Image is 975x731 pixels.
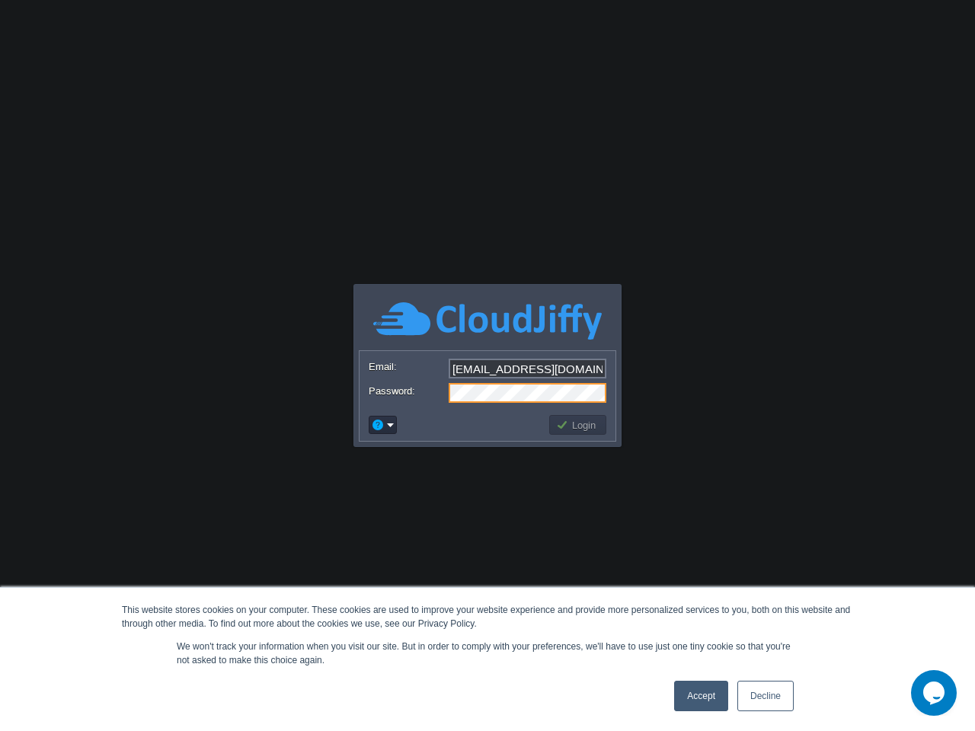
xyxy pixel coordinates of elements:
button: Login [556,418,600,432]
a: Decline [737,681,794,711]
img: CloudJiffy [373,300,602,342]
div: This website stores cookies on your computer. These cookies are used to improve your website expe... [122,603,853,630]
a: Accept [674,681,728,711]
label: Email: [369,359,447,375]
label: Password: [369,383,447,399]
iframe: chat widget [911,670,960,716]
p: We won't track your information when you visit our site. But in order to comply with your prefere... [177,640,798,667]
